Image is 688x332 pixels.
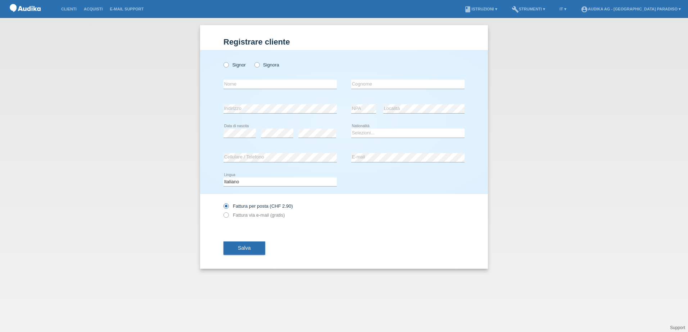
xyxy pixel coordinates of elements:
a: Clienti [58,7,80,11]
input: Fattura per posta (CHF 2.90) [223,203,228,212]
i: build [512,6,519,13]
label: Fattura via e-mail (gratis) [223,212,285,218]
button: Salva [223,241,265,255]
a: Support [670,325,685,330]
label: Signor [223,62,246,68]
h1: Registrare cliente [223,37,465,46]
a: account_circleAudika AG - [GEOGRAPHIC_DATA] Paradiso ▾ [577,7,684,11]
a: IT ▾ [556,7,570,11]
a: Acquisti [80,7,107,11]
label: Signora [254,62,279,68]
i: account_circle [581,6,588,13]
a: buildStrumenti ▾ [508,7,549,11]
label: Fattura per posta (CHF 2.90) [223,203,293,209]
a: bookIstruzioni ▾ [461,7,501,11]
a: POS — MF Group [7,14,43,19]
span: Salva [238,245,251,251]
input: Fattura via e-mail (gratis) [223,212,228,221]
input: Signor [223,62,228,67]
a: E-mail Support [106,7,147,11]
i: book [464,6,471,13]
input: Signora [254,62,259,67]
